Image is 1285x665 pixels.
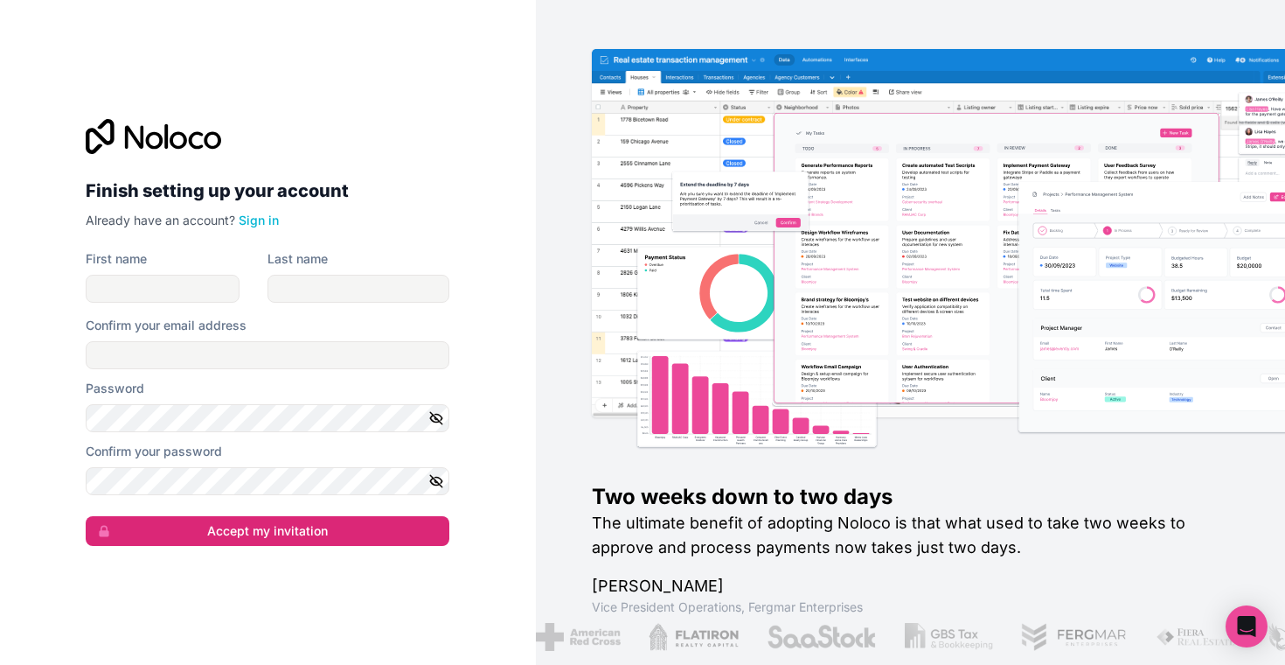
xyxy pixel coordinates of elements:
label: Password [86,380,144,397]
h1: [PERSON_NAME] [592,574,1230,598]
img: /assets/flatiron-C8eUkumj.png [648,623,739,651]
img: /assets/fergmar-CudnrXN5.png [1021,623,1128,651]
button: Accept my invitation [86,516,449,546]
h2: The ultimate benefit of adopting Noloco is that what used to take two weeks to approve and proces... [592,511,1230,560]
div: Open Intercom Messenger [1226,605,1268,647]
img: /assets/fiera-fwj2N5v4.png [1156,623,1238,651]
input: family-name [267,275,449,303]
h1: Two weeks down to two days [592,483,1230,511]
h1: Vice President Operations , Fergmar Enterprises [592,598,1230,616]
label: Last name [267,250,328,268]
span: Already have an account? [86,213,235,227]
input: Password [86,404,449,432]
input: Confirm password [86,467,449,495]
label: Confirm your password [86,443,222,460]
input: Email address [86,341,449,369]
img: /assets/saastock-C6Zbiodz.png [767,623,877,651]
img: /assets/american-red-cross-BAupjrZR.png [535,623,620,651]
a: Sign in [239,213,279,227]
h2: Finish setting up your account [86,175,449,206]
input: given-name [86,275,240,303]
label: First name [86,250,147,268]
img: /assets/gbstax-C-GtDUiK.png [904,623,993,651]
label: Confirm your email address [86,317,247,334]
